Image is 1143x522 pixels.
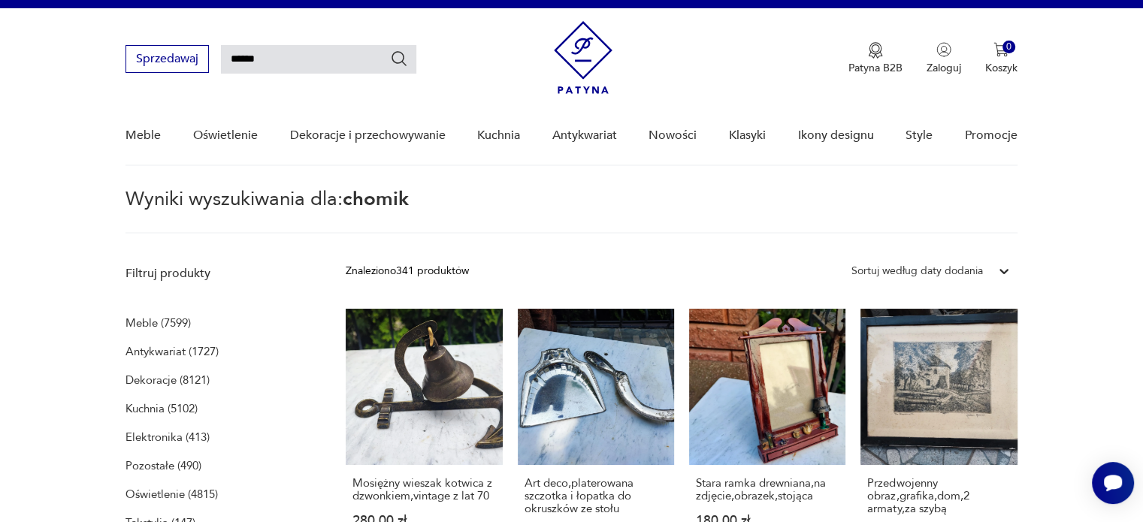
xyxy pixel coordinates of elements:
p: Filtruj produkty [125,265,310,282]
a: Kuchnia [477,107,520,164]
img: Ikona koszyka [993,42,1008,57]
a: Meble (7599) [125,312,191,333]
a: Kuchnia (5102) [125,398,198,419]
button: Szukaj [390,50,408,68]
a: Oświetlenie (4815) [125,484,218,505]
button: Patyna B2B [848,42,903,75]
a: Style [906,107,933,164]
a: Elektronika (413) [125,427,210,448]
a: Pozostałe (490) [125,455,201,476]
h3: Przedwojenny obraz,grafika,dom,2 armaty,za szybą [867,477,1010,515]
button: 0Koszyk [985,42,1018,75]
button: Sprzedawaj [125,45,209,73]
h3: Mosiężny wieszak kotwica z dzwonkiem,vintage z lat 70 [352,477,495,502]
a: Dekoracje (8121) [125,370,210,391]
a: Promocje [965,107,1018,164]
a: Antykwariat [552,107,617,164]
div: Znaleziono 341 produktów [346,263,469,279]
h3: Art deco,platerowana szczotka i łopatka do okruszków ze stołu [525,477,667,515]
a: Klasyki [729,107,766,164]
a: Ikona medaluPatyna B2B [848,42,903,75]
img: Ikona medalu [868,42,883,59]
p: Wyniki wyszukiwania dla: [125,190,1017,234]
p: Patyna B2B [848,61,903,75]
div: Sortuj według daty dodania [851,263,983,279]
a: Meble [125,107,161,164]
img: Patyna - sklep z meblami i dekoracjami vintage [554,21,612,94]
p: Koszyk [985,61,1018,75]
a: Antykwariat (1727) [125,341,219,362]
a: Oświetlenie [193,107,258,164]
a: Nowości [649,107,697,164]
a: Sprzedawaj [125,55,209,65]
button: Zaloguj [927,42,961,75]
p: Zaloguj [927,61,961,75]
h3: Stara ramka drewniana,na zdjęcie,obrazek,stojąca [696,477,839,502]
span: chomik [343,186,409,213]
div: 0 [1002,41,1015,53]
a: Dekoracje i przechowywanie [289,107,445,164]
img: Ikonka użytkownika [936,42,951,57]
a: Ikony designu [797,107,873,164]
iframe: Smartsupp widget button [1092,462,1134,504]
